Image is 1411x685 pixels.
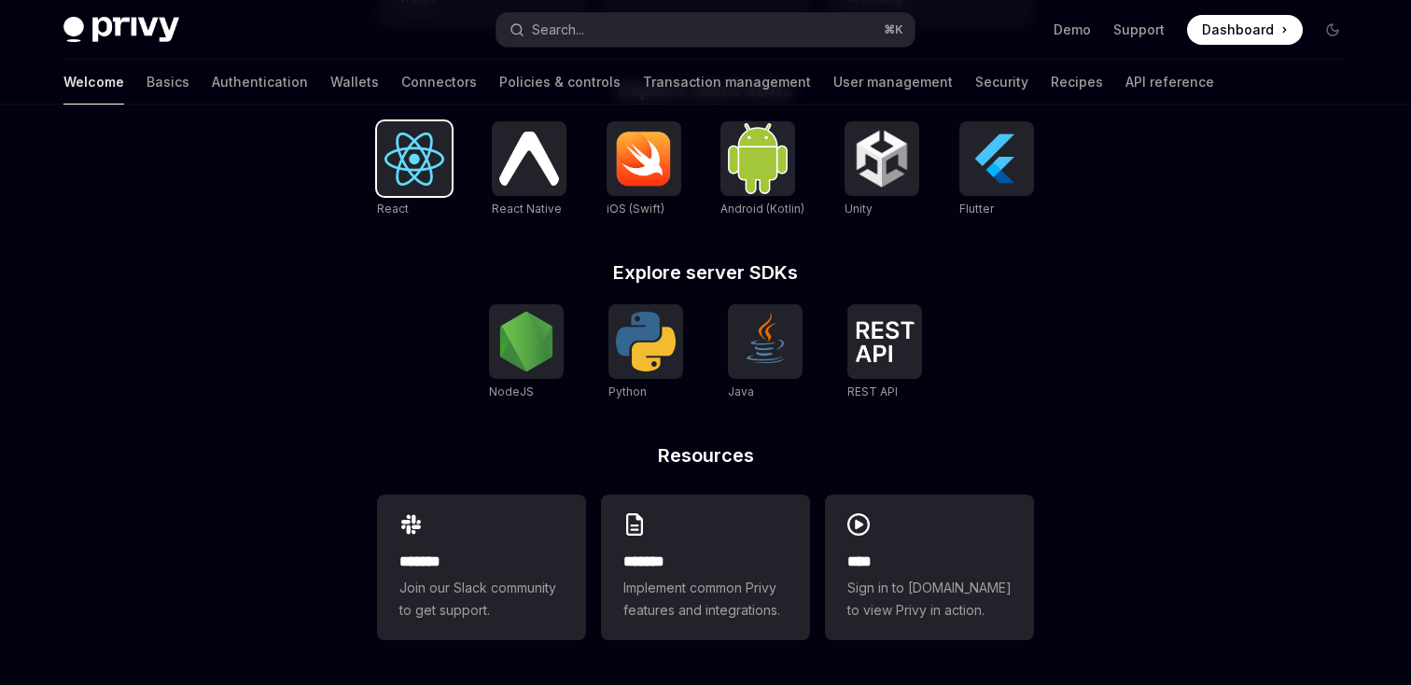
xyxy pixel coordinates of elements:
span: Implement common Privy features and integrations. [623,577,788,622]
button: Search...⌘K [496,13,915,47]
span: React Native [492,202,562,216]
img: dark logo [63,17,179,43]
span: Java [728,384,754,398]
a: Dashboard [1187,15,1303,45]
a: ReactReact [377,121,452,218]
a: Authentication [212,60,308,105]
img: REST API [855,321,915,362]
a: Basics [147,60,189,105]
span: ⌘ K [884,22,903,37]
span: Flutter [959,202,994,216]
img: Android (Kotlin) [728,123,788,193]
a: iOS (Swift)iOS (Swift) [607,121,681,218]
a: Support [1113,21,1165,39]
a: JavaJava [728,304,803,401]
a: **** **Join our Slack community to get support. [377,495,586,640]
img: iOS (Swift) [614,131,674,187]
span: Unity [845,202,873,216]
span: iOS (Swift) [607,202,664,216]
span: NodeJS [489,384,534,398]
h2: Explore server SDKs [377,263,1034,282]
a: API reference [1125,60,1214,105]
img: Java [735,312,795,371]
a: Welcome [63,60,124,105]
img: NodeJS [496,312,556,371]
span: Dashboard [1202,21,1274,39]
button: Toggle dark mode [1318,15,1348,45]
a: PythonPython [608,304,683,401]
img: React Native [499,132,559,185]
a: Recipes [1051,60,1103,105]
img: Flutter [967,129,1027,189]
a: NodeJSNodeJS [489,304,564,401]
span: React [377,202,409,216]
a: Wallets [330,60,379,105]
img: React [384,133,444,186]
a: Security [975,60,1028,105]
span: Join our Slack community to get support. [399,577,564,622]
span: Android (Kotlin) [720,202,804,216]
a: Policies & controls [499,60,621,105]
span: Sign in to [DOMAIN_NAME] to view Privy in action. [847,577,1012,622]
a: UnityUnity [845,121,919,218]
img: Python [616,312,676,371]
a: React NativeReact Native [492,121,566,218]
span: Python [608,384,647,398]
a: Connectors [401,60,477,105]
a: FlutterFlutter [959,121,1034,218]
a: Transaction management [643,60,811,105]
a: Android (Kotlin)Android (Kotlin) [720,121,804,218]
h2: Resources [377,446,1034,465]
div: Search... [532,19,584,41]
a: User management [833,60,953,105]
a: Demo [1054,21,1091,39]
a: REST APIREST API [847,304,922,401]
a: **** **Implement common Privy features and integrations. [601,495,810,640]
span: REST API [847,384,898,398]
img: Unity [852,129,912,189]
a: ****Sign in to [DOMAIN_NAME] to view Privy in action. [825,495,1034,640]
